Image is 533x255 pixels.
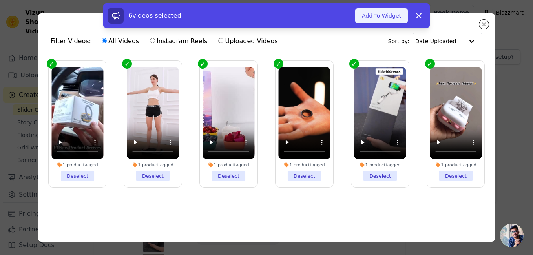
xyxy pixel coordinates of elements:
div: Open chat [500,224,524,247]
label: Instagram Reels [150,36,208,46]
div: 1 product tagged [51,162,103,168]
div: 1 product tagged [430,162,482,168]
label: Uploaded Videos [218,36,278,46]
label: All Videos [101,36,139,46]
div: 1 product tagged [127,162,179,168]
span: 6 videos selected [128,12,181,19]
div: Sort by: [388,33,483,49]
button: Add To Widget [355,8,408,23]
div: 1 product tagged [203,162,255,168]
div: 1 product tagged [354,162,406,168]
div: 1 product tagged [278,162,330,168]
div: Filter Videos: [51,32,282,50]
